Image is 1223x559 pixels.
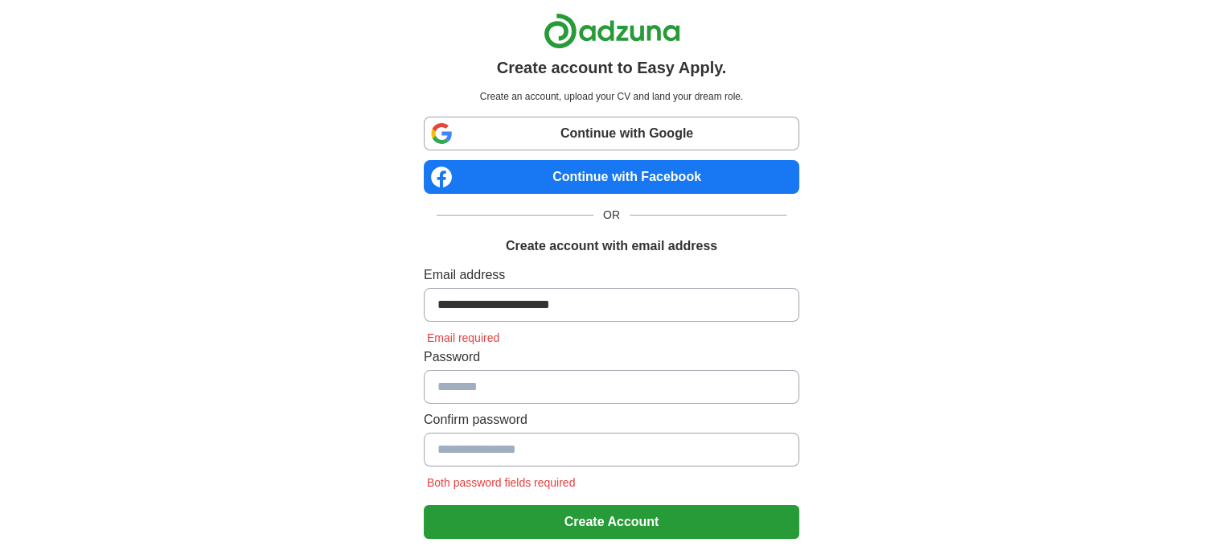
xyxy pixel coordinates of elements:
span: Email required [424,331,503,344]
span: OR [593,207,630,224]
span: Both password fields required [424,476,578,489]
label: Confirm password [424,410,799,430]
button: Create Account [424,505,799,539]
h1: Create account to Easy Apply. [497,55,727,80]
label: Email address [424,265,799,285]
a: Continue with Google [424,117,799,150]
a: Continue with Facebook [424,160,799,194]
img: Adzuna logo [544,13,680,49]
label: Password [424,347,799,367]
p: Create an account, upload your CV and land your dream role. [427,89,796,104]
h1: Create account with email address [506,236,717,256]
